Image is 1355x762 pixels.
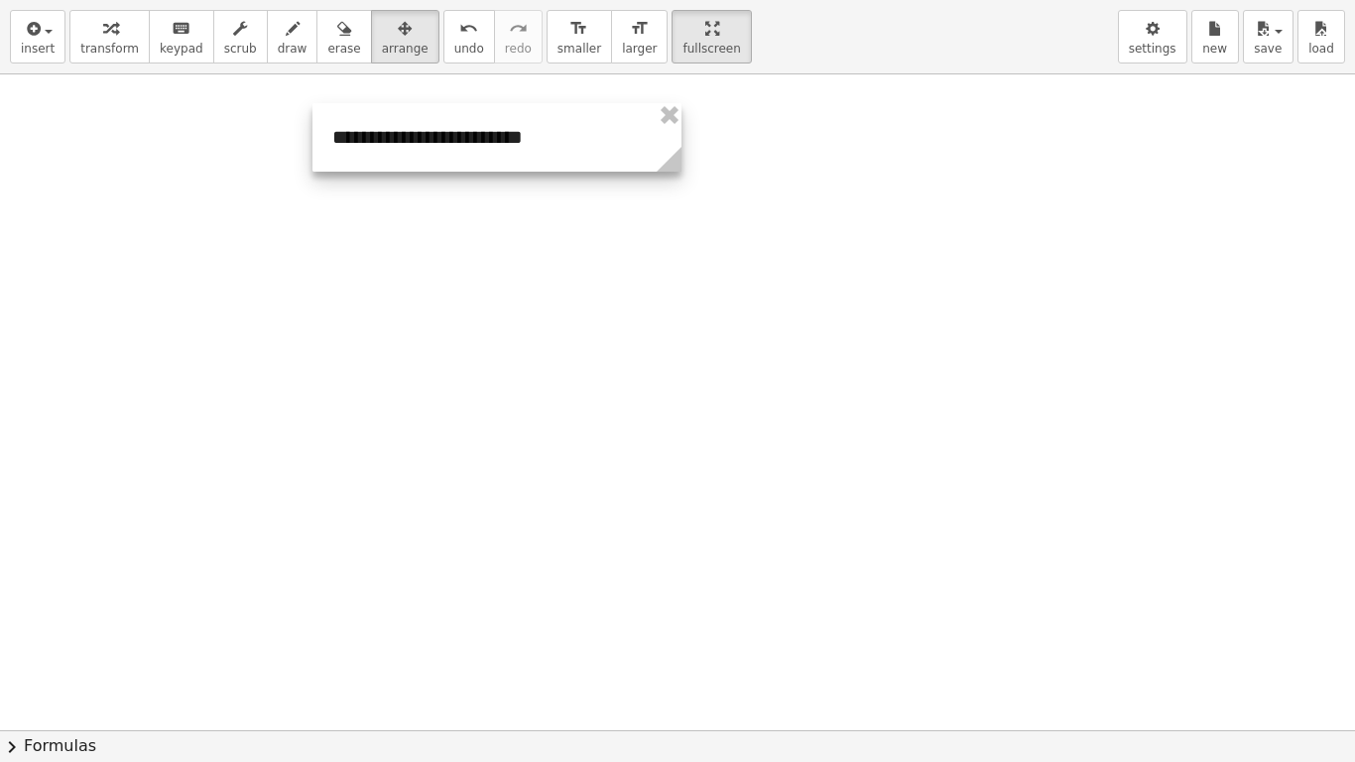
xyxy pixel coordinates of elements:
span: load [1308,42,1334,56]
button: load [1297,10,1345,63]
span: settings [1129,42,1176,56]
span: scrub [224,42,257,56]
span: larger [622,42,657,56]
span: undo [454,42,484,56]
span: fullscreen [682,42,740,56]
i: format_size [569,17,588,41]
span: smaller [557,42,601,56]
button: scrub [213,10,268,63]
button: format_sizesmaller [547,10,612,63]
span: erase [327,42,360,56]
span: new [1202,42,1227,56]
button: save [1243,10,1293,63]
button: redoredo [494,10,543,63]
button: transform [69,10,150,63]
span: draw [278,42,308,56]
span: insert [21,42,55,56]
button: draw [267,10,318,63]
span: arrange [382,42,429,56]
button: insert [10,10,65,63]
button: arrange [371,10,439,63]
i: redo [509,17,528,41]
button: keyboardkeypad [149,10,214,63]
i: keyboard [172,17,190,41]
i: undo [459,17,478,41]
span: save [1254,42,1282,56]
button: settings [1118,10,1187,63]
span: keypad [160,42,203,56]
button: fullscreen [672,10,751,63]
button: new [1191,10,1239,63]
button: undoundo [443,10,495,63]
span: transform [80,42,139,56]
button: format_sizelarger [611,10,668,63]
i: format_size [630,17,649,41]
span: redo [505,42,532,56]
button: erase [316,10,371,63]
